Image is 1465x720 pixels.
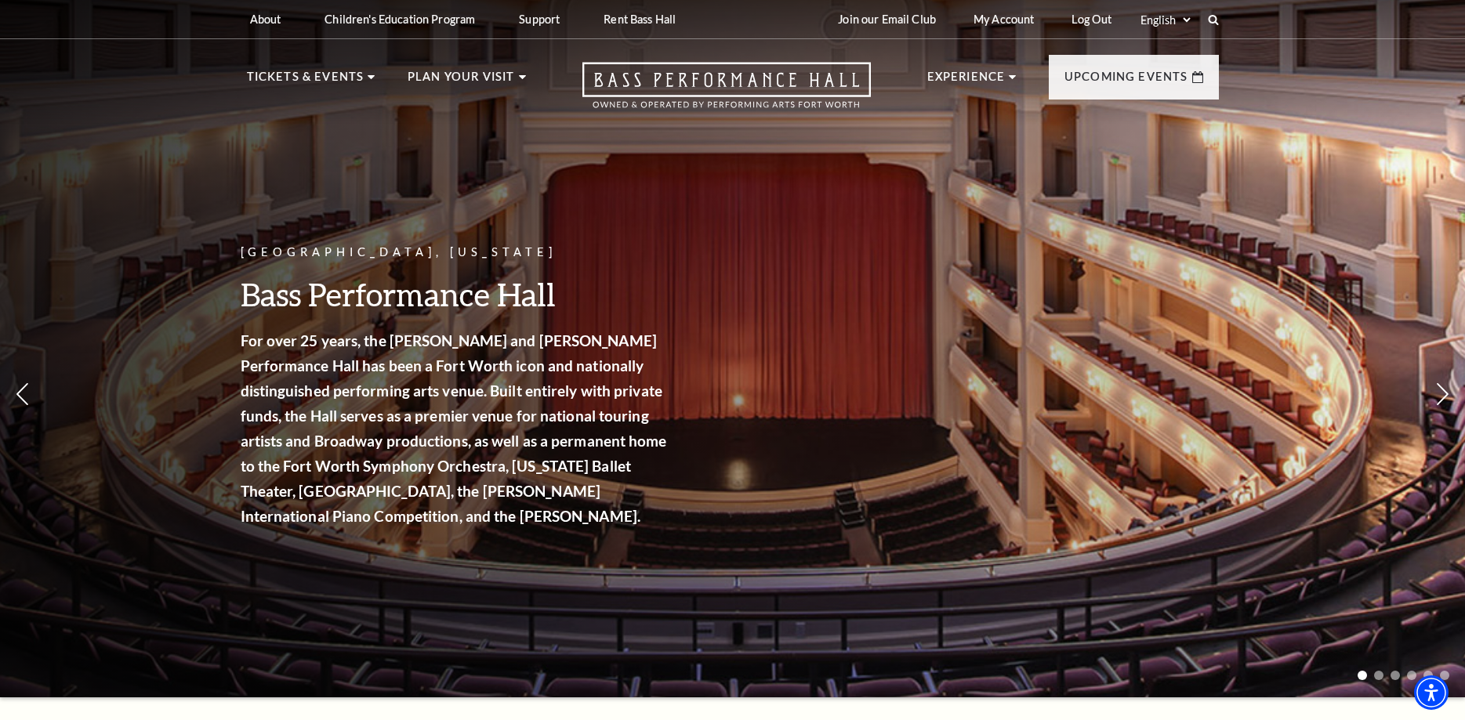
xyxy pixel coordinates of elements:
p: Rent Bass Hall [604,13,676,26]
h3: Bass Performance Hall [241,274,672,314]
p: About [250,13,281,26]
p: Upcoming Events [1064,67,1188,96]
p: Tickets & Events [247,67,364,96]
strong: For over 25 years, the [PERSON_NAME] and [PERSON_NAME] Performance Hall has been a Fort Worth ico... [241,331,667,525]
div: Accessibility Menu [1414,675,1449,710]
select: Select: [1137,13,1193,27]
p: Support [519,13,560,26]
p: Plan Your Visit [408,67,515,96]
p: Experience [927,67,1006,96]
p: Children's Education Program [325,13,475,26]
p: [GEOGRAPHIC_DATA], [US_STATE] [241,243,672,262]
